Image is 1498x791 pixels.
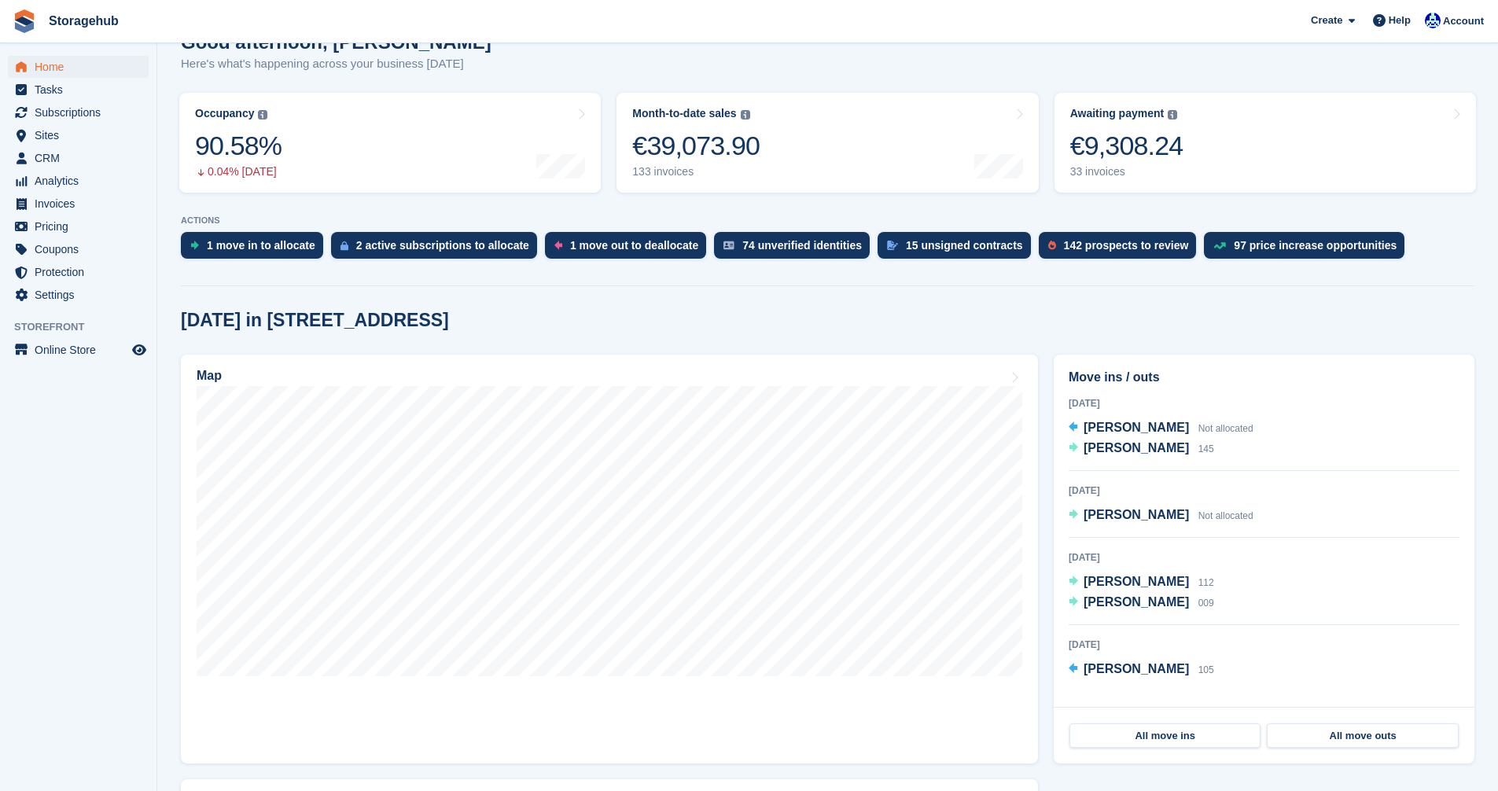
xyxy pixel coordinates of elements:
div: [DATE] [1069,484,1459,498]
h2: Map [197,369,222,383]
a: Awaiting payment €9,308.24 33 invoices [1054,93,1476,193]
a: menu [8,56,149,78]
img: contract_signature_icon-13c848040528278c33f63329250d36e43548de30e8caae1d1a13099fd9432cc5.svg [887,241,898,250]
span: [PERSON_NAME] [1084,595,1189,609]
div: 133 invoices [632,165,760,178]
a: [PERSON_NAME] Not allocated [1069,418,1253,439]
span: Storefront [14,319,156,335]
img: icon-info-grey-7440780725fd019a000dd9b08b2336e03edf1995a4989e88bcd33f0948082b44.svg [741,110,750,120]
a: [PERSON_NAME] 009 [1069,593,1214,613]
p: Here's what's happening across your business [DATE] [181,55,491,73]
span: Not allocated [1198,510,1253,521]
h2: Move ins / outs [1069,368,1459,387]
span: 105 [1198,664,1214,675]
span: CRM [35,147,129,169]
div: Month-to-date sales [632,107,736,120]
a: Occupancy 90.58% 0.04% [DATE] [179,93,601,193]
img: Vladimir Osojnik [1425,13,1441,28]
a: menu [8,193,149,215]
p: ACTIONS [181,215,1474,226]
span: 145 [1198,443,1214,454]
a: [PERSON_NAME] 105 [1069,660,1214,680]
a: menu [8,215,149,237]
div: Awaiting payment [1070,107,1165,120]
a: menu [8,147,149,169]
a: menu [8,124,149,146]
img: icon-info-grey-7440780725fd019a000dd9b08b2336e03edf1995a4989e88bcd33f0948082b44.svg [258,110,267,120]
a: menu [8,101,149,123]
a: 97 price increase opportunities [1204,232,1412,267]
a: Month-to-date sales €39,073.90 133 invoices [616,93,1038,193]
span: [PERSON_NAME] [1084,662,1189,675]
img: active_subscription_to_allocate_icon-d502201f5373d7db506a760aba3b589e785aa758c864c3986d89f69b8ff3... [340,241,348,251]
div: [DATE] [1069,638,1459,652]
span: [PERSON_NAME] [1084,441,1189,454]
a: Preview store [130,340,149,359]
a: 1 move in to allocate [181,232,331,267]
a: menu [8,261,149,283]
span: Help [1389,13,1411,28]
div: €9,308.24 [1070,130,1183,162]
span: Coupons [35,238,129,260]
span: [PERSON_NAME] [1084,575,1189,588]
img: stora-icon-8386f47178a22dfd0bd8f6a31ec36ba5ce8667c1dd55bd0f319d3a0aa187defe.svg [13,9,36,33]
span: Pricing [35,215,129,237]
span: 009 [1198,598,1214,609]
img: move_ins_to_allocate_icon-fdf77a2bb77ea45bf5b3d319d69a93e2d87916cf1d5bf7949dd705db3b84f3ca.svg [190,241,199,250]
div: 33 invoices [1070,165,1183,178]
a: menu [8,339,149,361]
span: [PERSON_NAME] [1084,508,1189,521]
span: Tasks [35,79,129,101]
img: move_outs_to_deallocate_icon-f764333ba52eb49d3ac5e1228854f67142a1ed5810a6f6cc68b1a99e826820c5.svg [554,241,562,250]
img: icon-info-grey-7440780725fd019a000dd9b08b2336e03edf1995a4989e88bcd33f0948082b44.svg [1168,110,1177,120]
h2: [DATE] in [STREET_ADDRESS] [181,310,449,331]
div: 90.58% [195,130,282,162]
a: menu [8,79,149,101]
div: [DATE] [1069,396,1459,410]
span: Subscriptions [35,101,129,123]
div: 142 prospects to review [1064,239,1189,252]
span: Create [1311,13,1342,28]
span: Not allocated [1198,423,1253,434]
a: menu [8,238,149,260]
div: [DATE] [1069,550,1459,565]
div: 1 move out to deallocate [570,239,698,252]
img: prospect-51fa495bee0391a8d652442698ab0144808aea92771e9ea1ae160a38d050c398.svg [1048,241,1056,250]
a: Map [181,355,1038,763]
div: 15 unsigned contracts [906,239,1023,252]
img: price_increase_opportunities-93ffe204e8149a01c8c9dc8f82e8f89637d9d84a8eef4429ea346261dce0b2c0.svg [1213,242,1226,249]
div: €39,073.90 [632,130,760,162]
div: 97 price increase opportunities [1234,239,1397,252]
a: 15 unsigned contracts [878,232,1039,267]
a: All move outs [1267,723,1458,749]
a: 142 prospects to review [1039,232,1205,267]
span: [PERSON_NAME] [1084,421,1189,434]
a: menu [8,284,149,306]
span: Sites [35,124,129,146]
div: Occupancy [195,107,254,120]
div: 1 move in to allocate [207,239,315,252]
div: 0.04% [DATE] [195,165,282,178]
a: 2 active subscriptions to allocate [331,232,545,267]
a: menu [8,170,149,192]
span: Invoices [35,193,129,215]
span: Analytics [35,170,129,192]
div: 74 unverified identities [742,239,862,252]
span: Account [1443,13,1484,29]
span: Online Store [35,339,129,361]
img: verify_identity-adf6edd0f0f0b5bbfe63781bf79b02c33cf7c696d77639b501bdc392416b5a36.svg [723,241,734,250]
a: [PERSON_NAME] 112 [1069,572,1214,593]
a: [PERSON_NAME] Not allocated [1069,506,1253,526]
a: All move ins [1069,723,1261,749]
a: 1 move out to deallocate [545,232,714,267]
span: 112 [1198,577,1214,588]
a: [PERSON_NAME] 145 [1069,439,1214,459]
a: Storagehub [42,8,125,34]
span: Home [35,56,129,78]
span: Protection [35,261,129,283]
a: 74 unverified identities [714,232,878,267]
div: 2 active subscriptions to allocate [356,239,529,252]
span: Settings [35,284,129,306]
